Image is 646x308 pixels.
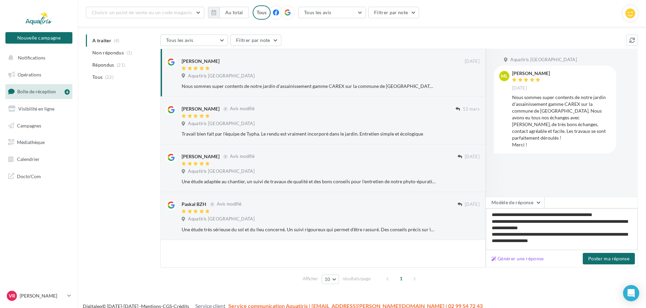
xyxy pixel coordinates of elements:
span: Boîte de réception [17,89,56,94]
button: Choisir un point de vente ou un code magasin [86,7,204,18]
button: 10 [322,275,339,284]
button: Poster ma réponse [583,253,635,264]
button: Notifications [4,51,71,65]
span: Répondus [92,62,114,68]
span: Notifications [18,55,45,61]
span: 13 mars [463,106,480,112]
span: [DATE] [465,154,480,160]
button: Au total [208,7,249,18]
a: Calendrier [4,152,74,166]
span: Tous [92,74,102,80]
span: (1) [126,50,132,55]
button: Nouvelle campagne [5,32,72,44]
button: Modèle de réponse [486,197,545,208]
div: 4 [65,89,70,95]
span: Afficher [303,276,318,282]
span: (21) [117,62,125,68]
a: Visibilité en ligne [4,102,74,116]
div: Nous sommes super contents de notre jardin d'assainissement gamme CAREX sur la commune de [GEOGRA... [512,94,611,148]
span: VR [9,292,15,299]
span: Avis modifié [230,106,255,112]
a: Campagnes [4,119,74,133]
button: Générer une réponse [489,255,547,263]
button: Filtrer par note [230,34,281,46]
span: Tous les avis [166,37,193,43]
p: [PERSON_NAME] [20,292,65,299]
div: [PERSON_NAME] [182,105,220,112]
div: [PERSON_NAME] [182,153,220,160]
a: Docto'Com [4,169,74,183]
div: Nous sommes super contents de notre jardin d'assainissement gamme CAREX sur la commune de [GEOGRA... [182,83,436,90]
a: Opérations [4,68,74,82]
div: Paskal BZH [182,201,206,208]
button: Tous les avis [160,34,228,46]
span: Choisir un point de vente ou un code magasin [92,9,192,15]
a: Médiathèque [4,135,74,149]
div: Open Intercom Messenger [623,285,639,301]
span: Docto'Com [17,172,41,181]
span: Opérations [18,72,41,77]
span: Tous les avis [304,9,331,15]
div: [PERSON_NAME] [182,58,220,65]
span: [DATE] [465,58,480,65]
span: [DATE] [465,202,480,208]
span: résultats/page [343,276,371,282]
span: (22) [105,74,114,80]
span: [DATE] [512,85,527,91]
span: Aquatiris [GEOGRAPHIC_DATA] [188,73,255,79]
span: Médiathèque [17,139,45,145]
div: [PERSON_NAME] [512,71,550,76]
span: Avis modifié [230,154,255,159]
span: Aquatiris [GEOGRAPHIC_DATA] [188,168,255,174]
span: Aquatiris [GEOGRAPHIC_DATA] [510,57,577,63]
span: Aquatiris [GEOGRAPHIC_DATA] [188,121,255,127]
span: ML [501,73,508,79]
span: Avis modifié [217,202,241,207]
a: VR [PERSON_NAME] [5,289,72,302]
div: Une étude très sérieuse du sol et du lieu concerné. Un suivi rigoureux qui permet d’être rassuré.... [182,226,436,233]
button: Filtrer par note [368,7,419,18]
div: Travail bien fait par l'équipe de Typha. Le rendu est vraiment incorporé dans le jardin. Entretie... [182,131,436,137]
span: Campagnes [17,122,41,128]
span: Non répondus [92,49,124,56]
button: Au total [220,7,249,18]
span: Calendrier [17,156,40,162]
button: Tous les avis [298,7,366,18]
a: Boîte de réception4 [4,84,74,99]
span: Aquatiris [GEOGRAPHIC_DATA] [188,216,255,222]
span: Visibilité en ligne [18,106,54,112]
div: Une étude adaptée au chantier, un suivi de travaux de qualité et des bons conseils pour l'entreti... [182,178,436,185]
div: Tous [253,5,271,20]
span: 1 [396,273,407,284]
span: 10 [325,277,330,282]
